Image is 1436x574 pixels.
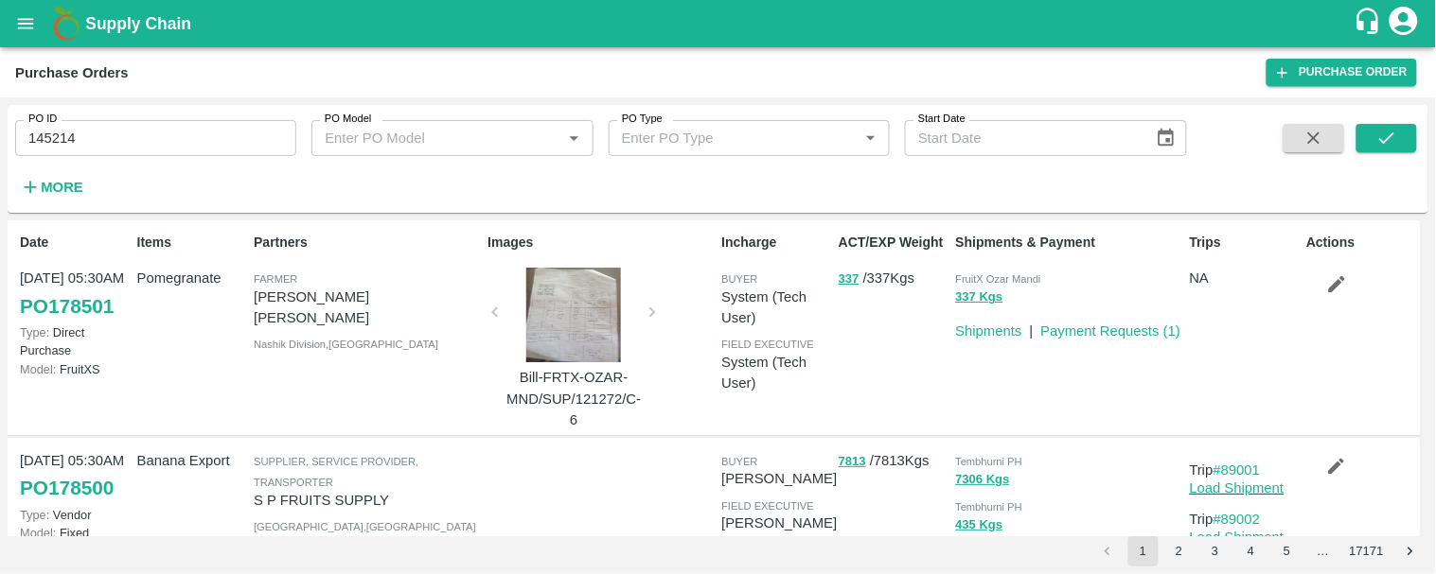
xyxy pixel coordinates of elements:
button: Go to next page [1395,536,1426,566]
a: PO178501 [20,289,114,323]
p: [PERSON_NAME] [PERSON_NAME] [254,287,480,329]
button: 7306 Kgs [956,469,1010,491]
button: Go to page 17171 [1344,536,1390,566]
button: Open [561,126,586,150]
p: Partners [254,233,480,252]
label: Start Date [918,112,966,127]
p: [PERSON_NAME] [721,468,837,489]
button: 337 Kgs [956,287,1003,308]
a: Purchase Order [1267,59,1417,86]
p: NA [1190,268,1300,288]
label: PO Model [325,112,372,127]
p: Pomegranate [137,268,247,288]
span: buyer [721,456,757,467]
span: Tembhurni PH [956,456,1023,467]
a: PO178500 [20,471,114,505]
span: Nashik Division , [GEOGRAPHIC_DATA] [254,339,438,350]
p: [DATE] 05:30AM [20,268,130,288]
button: Go to page 3 [1200,536,1231,566]
span: Tembhurni PH [956,501,1023,513]
p: System (Tech User) [721,352,831,394]
label: PO ID [28,112,57,127]
a: Payment Requests (1) [1041,323,1181,339]
p: [PERSON_NAME] [721,513,837,533]
p: Direct Purchase [20,323,130,359]
input: Enter PO Type [614,126,828,150]
p: Vendor [20,506,130,524]
span: field executive [721,500,814,512]
a: #89001 [1214,462,1261,478]
p: FruitXS [20,360,130,378]
button: Go to page 2 [1164,536,1195,566]
a: Load Shipment [1190,530,1285,545]
button: Go to page 5 [1272,536,1303,566]
p: Banana Export [137,450,247,471]
span: [GEOGRAPHIC_DATA] , [GEOGRAPHIC_DATA] [254,521,476,532]
button: Go to page 4 [1236,536,1267,566]
p: Trip [1190,460,1300,480]
p: Images [488,233,714,252]
span: Model: [20,362,56,376]
p: / 7813 Kgs [839,450,948,472]
nav: pagination navigation [1090,536,1428,566]
span: Model: [20,526,56,540]
input: Enter PO ID [15,120,296,156]
img: logo [47,5,85,43]
a: Load Shipment [1190,480,1285,496]
span: Type: [20,508,49,522]
p: System (Tech User) [721,287,831,329]
div: | [1022,313,1034,341]
span: field executive [721,339,814,350]
span: buyer [721,273,757,285]
button: More [15,171,88,203]
p: Fixed [20,524,130,542]
div: Purchase Orders [15,61,129,85]
p: ACT/EXP Weight [839,233,948,252]
input: Start Date [905,120,1141,156]
p: Date [20,233,130,252]
button: 337 [839,269,860,290]
p: Incharge [721,233,831,252]
p: S P FRUITS SUPPLY [254,490,480,511]
button: Open [859,126,883,150]
a: Shipments [956,323,1022,339]
p: Actions [1306,233,1416,252]
input: Enter PO Model [317,126,531,150]
p: [DATE] 05:30AM [20,450,130,471]
button: 435 Kgs [956,514,1003,536]
p: Items [137,233,247,252]
button: 7813 [839,451,866,473]
strong: More [41,180,83,195]
span: Supplier, Service Provider, Transporter [254,456,418,488]
div: customer-support [1354,7,1387,41]
span: FruitX Ozar Mandi [956,273,1041,285]
button: open drawer [4,2,47,45]
a: Supply Chain [85,10,1354,37]
a: #89002 [1214,512,1261,527]
p: Trip [1190,509,1300,530]
p: Shipments & Payment [956,233,1182,252]
p: Trips [1190,233,1300,252]
span: Farmer [254,273,297,285]
button: Choose date [1148,120,1184,156]
div: … [1308,543,1338,561]
button: page 1 [1128,536,1159,566]
b: Supply Chain [85,14,191,33]
label: PO Type [622,112,663,127]
div: account of current user [1387,4,1421,43]
p: / 337 Kgs [839,268,948,289]
p: Bill-FRTX-OZAR-MND/SUP/121272/C-6 [503,367,645,430]
span: Type: [20,325,49,339]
